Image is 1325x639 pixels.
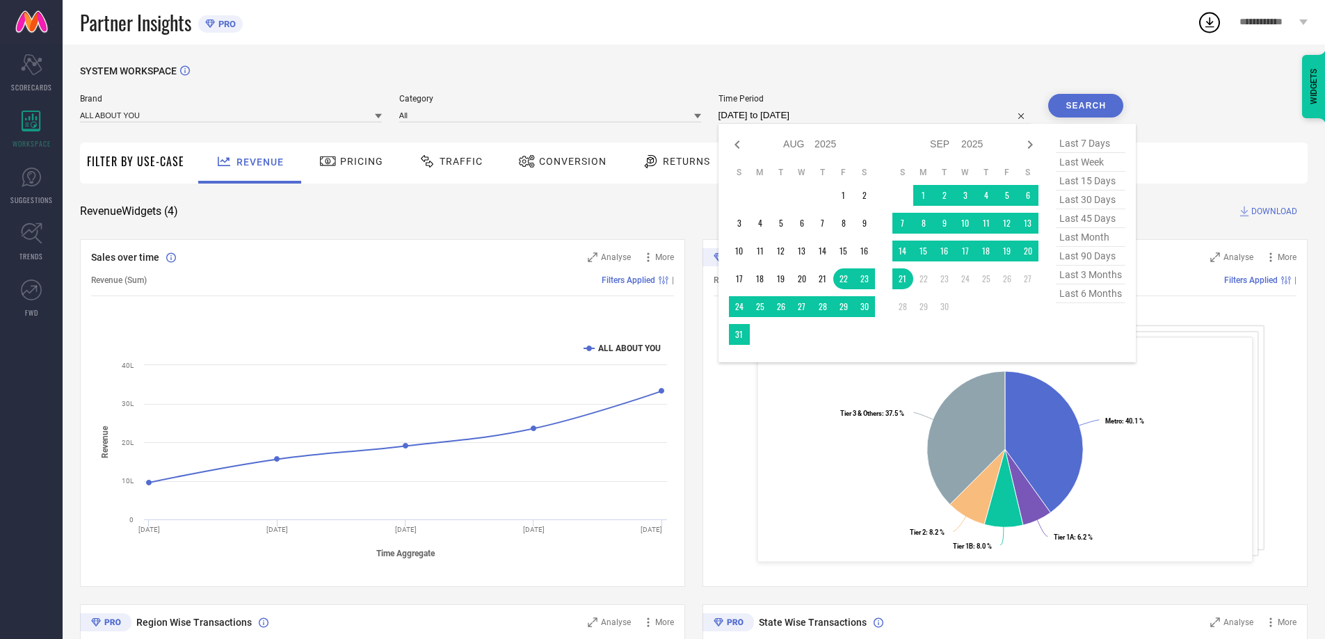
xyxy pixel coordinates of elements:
span: last 90 days [1056,247,1125,266]
svg: Zoom [588,252,597,262]
td: Sun Aug 31 2025 [729,324,750,345]
text: : 37.5 % [840,410,904,417]
span: TRENDS [19,251,43,261]
td: Tue Aug 05 2025 [771,213,792,234]
th: Sunday [729,167,750,178]
td: Wed Sep 17 2025 [955,241,976,261]
td: Fri Aug 22 2025 [833,268,854,289]
td: Tue Sep 09 2025 [934,213,955,234]
text: : 40.1 % [1105,417,1144,425]
text: : 6.2 % [1054,533,1093,541]
td: Sat Aug 09 2025 [854,213,875,234]
td: Tue Sep 16 2025 [934,241,955,261]
span: Filters Applied [602,275,655,285]
div: Premium [80,613,131,634]
td: Fri Aug 08 2025 [833,213,854,234]
td: Sun Aug 17 2025 [729,268,750,289]
text: [DATE] [523,526,545,533]
text: 30L [122,400,134,407]
text: 20L [122,439,134,446]
text: 10L [122,477,134,485]
span: PRO [215,19,236,29]
span: More [1278,617,1296,627]
span: Time Period [718,94,1031,104]
td: Thu Sep 18 2025 [976,241,997,261]
td: Sat Aug 16 2025 [854,241,875,261]
td: Wed Aug 13 2025 [792,241,812,261]
td: Mon Sep 29 2025 [913,296,934,317]
span: last week [1056,153,1125,172]
span: last 7 days [1056,134,1125,153]
td: Thu Aug 14 2025 [812,241,833,261]
th: Wednesday [955,167,976,178]
span: Analyse [601,617,631,627]
td: Sat Aug 23 2025 [854,268,875,289]
td: Thu Aug 21 2025 [812,268,833,289]
td: Wed Sep 24 2025 [955,268,976,289]
td: Tue Sep 30 2025 [934,296,955,317]
span: Pricing [340,156,383,167]
td: Sun Sep 14 2025 [892,241,913,261]
td: Tue Aug 26 2025 [771,296,792,317]
td: Sun Aug 03 2025 [729,213,750,234]
th: Wednesday [792,167,812,178]
span: Conversion [539,156,607,167]
div: Premium [702,613,754,634]
span: Revenue [236,156,284,168]
svg: Zoom [1210,252,1220,262]
td: Fri Aug 15 2025 [833,241,854,261]
td: Mon Sep 15 2025 [913,241,934,261]
span: last 15 days [1056,172,1125,191]
text: [DATE] [138,526,160,533]
td: Thu Sep 04 2025 [976,185,997,206]
td: Thu Aug 28 2025 [812,296,833,317]
td: Sun Aug 24 2025 [729,296,750,317]
text: 0 [129,516,134,524]
span: Filter By Use-Case [87,153,184,170]
tspan: Metro [1105,417,1122,425]
span: Revenue (Sum) [91,275,147,285]
div: Next month [1022,136,1038,153]
td: Sat Sep 20 2025 [1018,241,1038,261]
span: last 6 months [1056,284,1125,303]
th: Thursday [976,167,997,178]
td: Fri Aug 29 2025 [833,296,854,317]
tspan: Tier 1B [953,542,973,550]
span: Returns [663,156,710,167]
text: [DATE] [641,526,662,533]
span: Category [399,94,701,104]
span: DOWNLOAD [1251,204,1297,218]
span: last 3 months [1056,266,1125,284]
span: More [655,252,674,262]
text: 40L [122,362,134,369]
span: | [672,275,674,285]
td: Tue Sep 02 2025 [934,185,955,206]
td: Sun Aug 10 2025 [729,241,750,261]
span: Region Wise Transactions [136,617,252,628]
span: State Wise Transactions [759,617,867,628]
th: Friday [997,167,1018,178]
th: Sunday [892,167,913,178]
td: Mon Sep 01 2025 [913,185,934,206]
span: More [655,617,674,627]
span: WORKSPACE [13,138,51,149]
td: Thu Sep 25 2025 [976,268,997,289]
td: Mon Aug 18 2025 [750,268,771,289]
span: SUGGESTIONS [10,195,53,205]
div: Previous month [729,136,746,153]
td: Wed Aug 06 2025 [792,213,812,234]
td: Sun Sep 28 2025 [892,296,913,317]
th: Saturday [854,167,875,178]
span: Traffic [440,156,483,167]
td: Fri Aug 01 2025 [833,185,854,206]
text: : 8.0 % [953,542,992,550]
span: Analyse [601,252,631,262]
th: Monday [750,167,771,178]
span: More [1278,252,1296,262]
span: Sales over time [91,252,159,263]
span: FWD [25,307,38,318]
td: Fri Sep 26 2025 [997,268,1018,289]
span: Revenue Widgets ( 4 ) [80,204,178,218]
th: Monday [913,167,934,178]
tspan: Tier 1A [1054,533,1075,541]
